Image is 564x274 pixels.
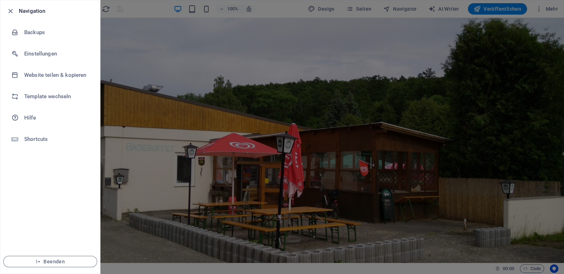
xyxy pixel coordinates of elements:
span: Beenden [9,259,91,264]
a: Hilfe [0,107,100,128]
h6: Shortcuts [24,135,90,143]
h6: Website teilen & kopieren [24,71,90,79]
h6: Template wechseln [24,92,90,101]
h6: Navigation [19,7,94,15]
h6: Backups [24,28,90,37]
h6: Einstellungen [24,49,90,58]
h6: Hilfe [24,114,90,122]
button: Beenden [3,256,97,267]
